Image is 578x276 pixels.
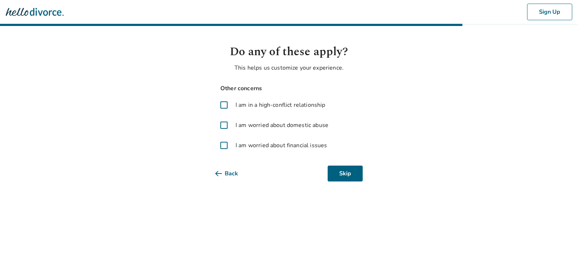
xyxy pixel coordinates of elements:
h1: Do any of these apply? [215,43,363,61]
span: I am worried about financial issues [236,141,327,150]
span: I am in a high-conflict relationship [236,101,325,109]
button: Skip [328,166,363,181]
span: I am worried about domestic abuse [236,121,328,130]
iframe: Chat Widget [542,241,578,276]
img: Hello Divorce Logo [6,5,64,19]
button: Sign Up [527,4,572,20]
span: Other concerns [215,84,363,93]
button: Back [215,166,250,181]
p: This helps us customize your experience. [215,63,363,72]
